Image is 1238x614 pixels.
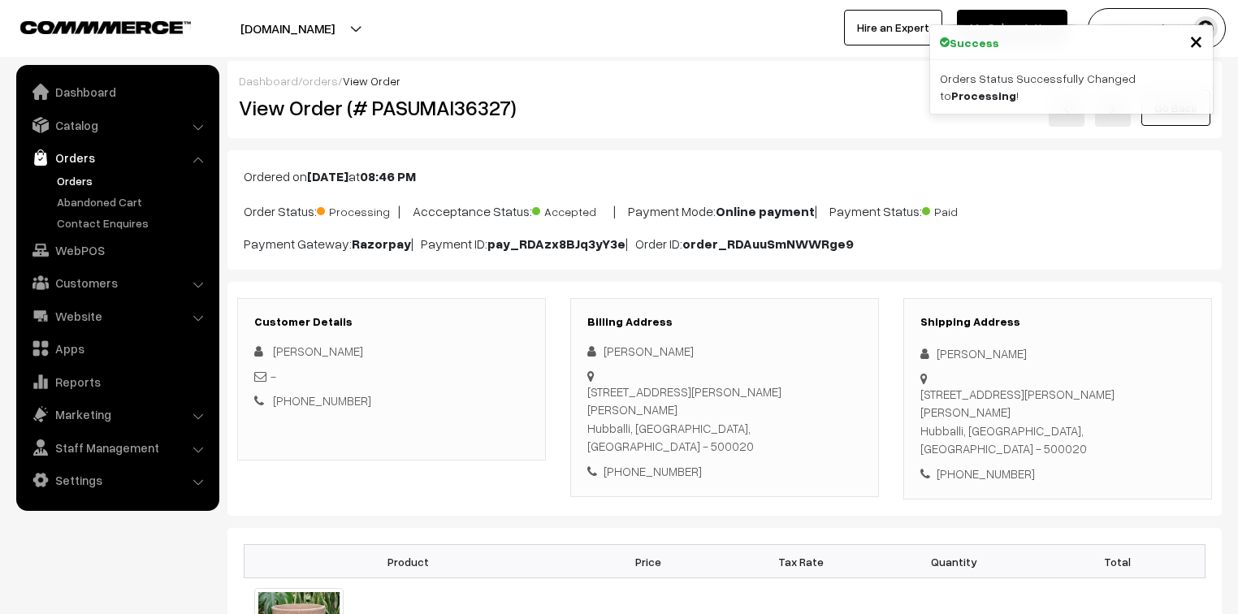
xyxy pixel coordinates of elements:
[254,315,529,329] h3: Customer Details
[20,367,214,396] a: Reports
[532,199,613,220] span: Accepted
[360,168,416,184] b: 08:46 PM
[20,433,214,462] a: Staff Management
[20,77,214,106] a: Dashboard
[20,236,214,265] a: WebPOS
[53,172,214,189] a: Orders
[244,234,1206,253] p: Payment Gateway: | Payment ID: | Order ID:
[950,34,999,51] strong: Success
[877,545,1030,578] th: Quantity
[53,193,214,210] a: Abandoned Cart
[307,168,348,184] b: [DATE]
[20,465,214,495] a: Settings
[20,334,214,363] a: Apps
[716,203,815,219] b: Online payment
[487,236,625,252] b: pay_RDAzx8BJq3yY3e
[20,21,191,33] img: COMMMERCE
[1189,28,1203,53] button: Close
[244,166,1206,186] p: Ordered on at
[920,465,1195,483] div: [PHONE_NUMBER]
[1193,16,1218,41] img: user
[302,74,338,88] a: orders
[20,268,214,297] a: Customers
[587,315,862,329] h3: Billing Address
[20,16,162,36] a: COMMMERCE
[587,383,862,456] div: [STREET_ADDRESS][PERSON_NAME][PERSON_NAME] Hubballi, [GEOGRAPHIC_DATA], [GEOGRAPHIC_DATA] - 500020
[930,60,1213,114] div: Orders Status Successfully Changed to !
[239,74,298,88] a: Dashboard
[572,545,725,578] th: Price
[20,301,214,331] a: Website
[184,8,392,49] button: [DOMAIN_NAME]
[20,143,214,172] a: Orders
[244,199,1206,221] p: Order Status: | Accceptance Status: | Payment Mode: | Payment Status:
[725,545,877,578] th: Tax Rate
[844,10,942,45] a: Hire an Expert
[239,95,547,120] h2: View Order (# PASUMAI36327)
[920,385,1195,458] div: [STREET_ADDRESS][PERSON_NAME][PERSON_NAME] Hubballi, [GEOGRAPHIC_DATA], [GEOGRAPHIC_DATA] - 500020
[20,110,214,140] a: Catalog
[922,199,1003,220] span: Paid
[1088,8,1226,49] button: Pasumai Thotta…
[682,236,854,252] b: order_RDAuuSmNWWRge9
[245,545,572,578] th: Product
[957,10,1067,45] a: My Subscription
[273,393,371,408] a: [PHONE_NUMBER]
[53,214,214,231] a: Contact Enquires
[273,344,363,358] span: [PERSON_NAME]
[587,342,862,361] div: [PERSON_NAME]
[587,462,862,481] div: [PHONE_NUMBER]
[343,74,400,88] span: View Order
[20,400,214,429] a: Marketing
[920,315,1195,329] h3: Shipping Address
[254,367,529,386] div: -
[1189,25,1203,55] span: ×
[352,236,411,252] b: Razorpay
[951,89,1016,102] strong: Processing
[317,199,398,220] span: Processing
[1030,545,1205,578] th: Total
[920,344,1195,363] div: [PERSON_NAME]
[239,72,1210,89] div: / /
